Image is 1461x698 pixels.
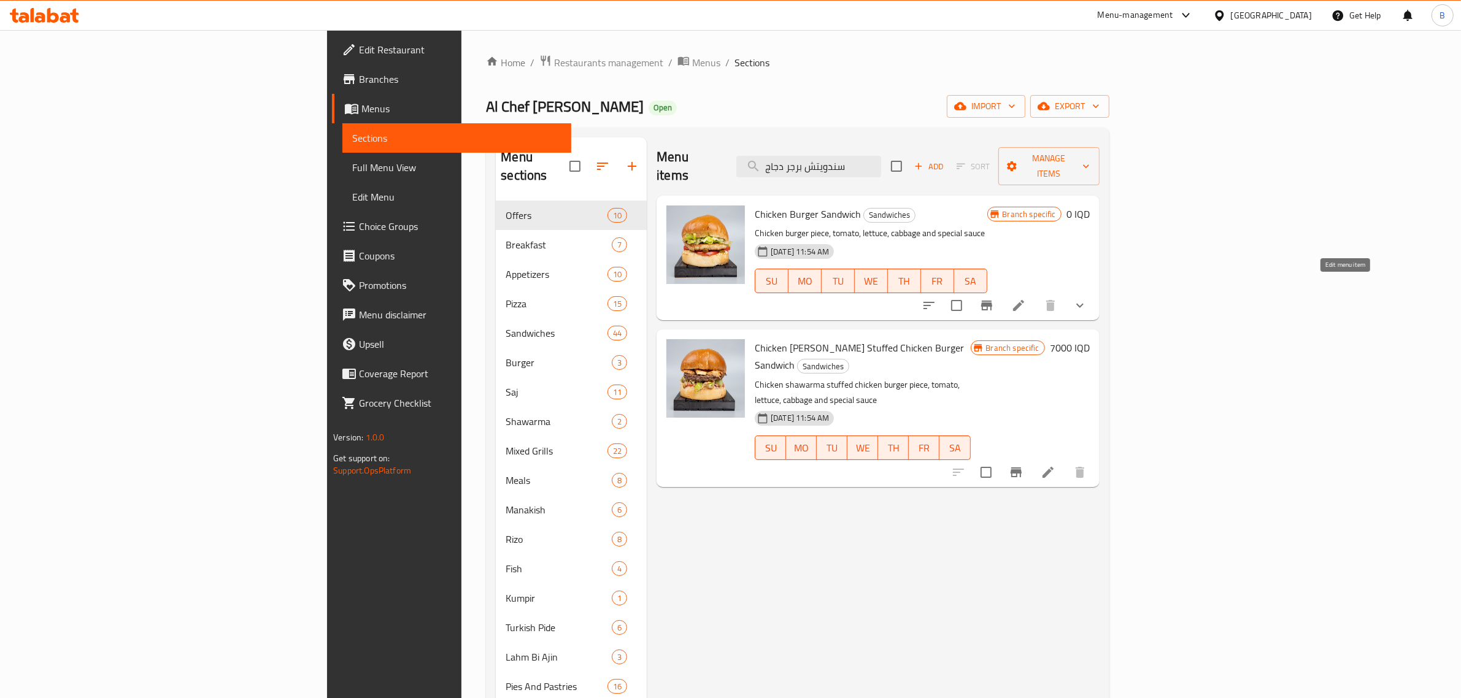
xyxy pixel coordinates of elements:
span: SA [959,272,982,290]
span: Branch specific [998,209,1061,220]
div: items [612,414,627,429]
div: Breakfast [506,237,612,252]
a: Edit Menu [342,182,571,212]
button: Add section [617,151,647,181]
div: Fish [506,561,612,576]
p: Chicken shawarma stuffed chicken burger piece, tomato, lettuce, cabbage and special sauce [755,377,970,408]
div: Rizo [506,532,612,547]
span: Menus [361,101,561,116]
span: 10 [608,269,626,280]
span: MO [791,439,812,457]
button: MO [786,435,817,460]
span: 3 [612,357,626,369]
span: Sections [734,55,769,70]
span: 10 [608,210,626,221]
a: Support.OpsPlatform [333,462,411,478]
span: 1.0.0 [366,429,385,445]
div: items [607,296,627,311]
div: Breakfast7 [496,230,647,259]
a: Menus [677,55,720,71]
a: Grocery Checklist [332,388,571,418]
span: SA [944,439,965,457]
div: Lahm Bi Ajin3 [496,642,647,672]
div: items [607,326,627,340]
div: Offers [506,208,607,223]
div: items [612,650,627,664]
a: Menus [332,94,571,123]
span: Burger [506,355,612,370]
div: Menu-management [1098,8,1173,23]
span: Manakish [506,502,612,517]
div: Pizza15 [496,289,647,318]
span: 44 [608,328,626,339]
div: Turkish Pide [506,620,612,635]
span: Restaurants management [554,55,663,70]
span: 22 [608,445,626,457]
span: TU [822,439,842,457]
a: Restaurants management [539,55,663,71]
div: Pizza [506,296,607,311]
button: WE [847,435,878,460]
nav: breadcrumb [486,55,1109,71]
a: Choice Groups [332,212,571,241]
div: Mixed Grills [506,443,607,458]
button: SU [755,435,786,460]
div: items [607,385,627,399]
div: items [612,532,627,547]
span: Promotions [359,278,561,293]
span: Branches [359,72,561,86]
button: TU [822,269,855,293]
button: export [1030,95,1109,118]
button: FR [909,435,939,460]
button: MO [788,269,822,293]
span: Lahm Bi Ajin [506,650,612,664]
span: 15 [608,298,626,310]
button: show more [1065,291,1095,320]
button: TU [817,435,847,460]
li: / [725,55,730,70]
div: items [607,679,627,694]
div: Pies And Pastries [506,679,607,694]
span: Select all sections [562,153,588,179]
span: 6 [612,622,626,634]
span: TU [827,272,850,290]
button: Manage items [998,147,1100,185]
span: Version: [333,429,363,445]
span: WE [852,439,873,457]
span: Saj [506,385,607,399]
span: TH [883,439,904,457]
div: items [607,443,627,458]
a: Sections [342,123,571,153]
div: Open [649,101,677,115]
h6: 0 IQD [1066,205,1090,223]
span: 3 [612,651,626,663]
span: B [1440,9,1445,22]
span: Sandwiches [864,208,915,222]
div: Mixed Grills22 [496,436,647,466]
span: FR [914,439,935,457]
a: Upsell [332,329,571,359]
img: Chicken Gus Stuffed Chicken Burger Sandwich [666,339,745,418]
button: import [947,95,1025,118]
span: 7 [612,239,626,251]
div: Saj11 [496,377,647,407]
span: Kumpir [506,591,612,605]
input: search [736,156,881,177]
div: Shawarma [506,414,612,429]
li: / [668,55,673,70]
div: Rizo8 [496,524,647,554]
span: Select to update [973,459,999,485]
span: 11 [608,386,626,398]
span: Sandwiches [506,326,607,340]
h2: Menu items [657,148,721,185]
span: Coupons [359,248,561,263]
button: WE [855,269,888,293]
button: Add [909,157,949,176]
div: Sandwiches [863,208,916,223]
span: FR [926,272,949,290]
span: 8 [612,475,626,486]
a: Edit Restaurant [332,35,571,64]
span: Branch specific [981,342,1044,354]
